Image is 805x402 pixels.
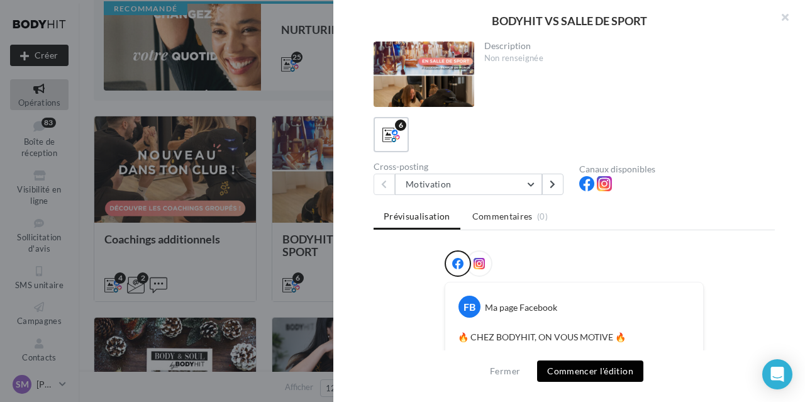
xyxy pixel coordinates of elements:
span: (0) [537,211,548,221]
div: 6 [395,120,406,131]
div: FB [458,296,480,318]
div: Ma page Facebook [485,301,557,314]
div: Description [484,42,765,50]
div: Non renseignée [484,53,765,64]
button: Fermer [485,364,525,379]
div: Canaux disponibles [579,165,775,174]
div: Cross-posting [374,162,569,171]
span: Commentaires [472,210,533,223]
button: Motivation [395,174,542,195]
div: Open Intercom Messenger [762,359,792,389]
div: BODYHIT VS SALLE DE SPORT [353,15,785,26]
button: Commencer l'édition [537,360,643,382]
